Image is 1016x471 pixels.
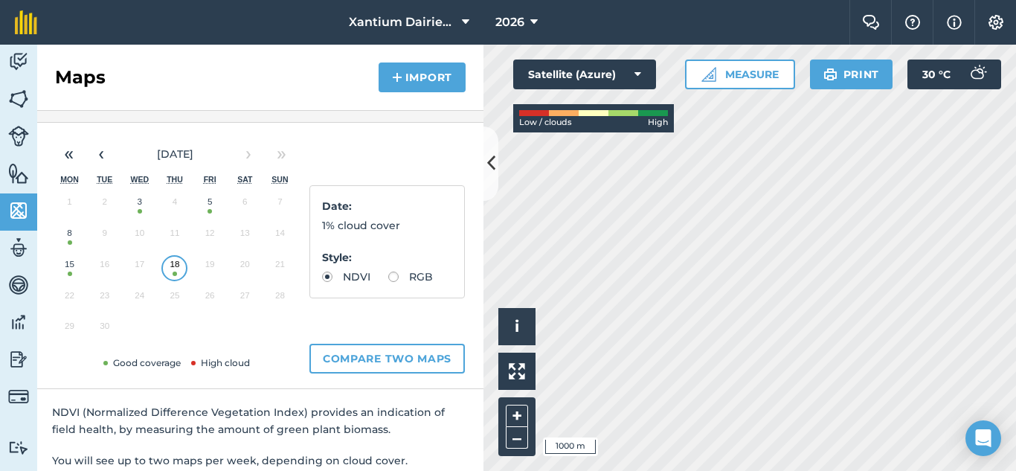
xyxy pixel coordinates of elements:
[52,221,87,252] button: 8 September 2025
[52,283,87,315] button: 22 September 2025
[8,162,29,185] img: svg+xml;base64,PHN2ZyB4bWxucz0iaHR0cDovL3d3dy53My5vcmcvMjAwMC9zdmciIHdpZHRoPSI1NiIgaGVpZ2h0PSI2MC...
[648,116,668,129] span: High
[388,272,433,282] label: RGB
[52,252,87,283] button: 15 September 2025
[87,221,122,252] button: 9 September 2025
[322,272,370,282] label: NDVI
[987,15,1005,30] img: A cog icon
[263,283,298,315] button: 28 September 2025
[52,452,469,469] p: You will see up to two maps per week, depending on cloud cover.
[506,427,528,449] button: –
[52,190,87,221] button: 1 September 2025
[87,314,122,345] button: 30 September 2025
[157,147,193,161] span: [DATE]
[60,175,79,184] abbr: Monday
[157,252,192,283] button: 18 September 2025
[685,60,795,89] button: Measure
[122,221,157,252] button: 10 September 2025
[157,221,192,252] button: 11 September 2025
[701,67,716,82] img: Ruler icon
[122,283,157,315] button: 24 September 2025
[228,252,263,283] button: 20 September 2025
[55,65,106,89] h2: Maps
[52,138,85,170] button: «
[87,190,122,221] button: 2 September 2025
[122,190,157,221] button: 3 September 2025
[8,199,29,222] img: svg+xml;base64,PHN2ZyB4bWxucz0iaHR0cDovL3d3dy53My5vcmcvMjAwMC9zdmciIHdpZHRoPSI1NiIgaGVpZ2h0PSI2MC...
[263,252,298,283] button: 21 September 2025
[193,190,228,221] button: 5 September 2025
[349,13,456,31] span: Xantium Dairies [GEOGRAPHIC_DATA]
[157,283,192,315] button: 25 September 2025
[519,116,572,129] span: Low / clouds
[228,283,263,315] button: 27 September 2025
[962,60,992,89] img: svg+xml;base64,PD94bWwgdmVyc2lvbj0iMS4wIiBlbmNvZGluZz0idXRmLTgiPz4KPCEtLSBHZW5lcmF0b3I6IEFkb2JlIE...
[515,317,519,336] span: i
[322,251,352,264] strong: Style :
[52,404,469,438] p: NDVI (Normalized Difference Vegetation Index) provides an indication of field health, by measurin...
[85,138,118,170] button: ‹
[8,311,29,333] img: svg+xml;base64,PD94bWwgdmVyc2lvbj0iMS4wIiBlbmNvZGluZz0idXRmLTgiPz4KPCEtLSBHZW5lcmF0b3I6IEFkb2JlIE...
[498,308,536,345] button: i
[862,15,880,30] img: Two speech bubbles overlapping with the left bubble in the forefront
[118,138,232,170] button: [DATE]
[193,221,228,252] button: 12 September 2025
[122,252,157,283] button: 17 September 2025
[810,60,893,89] button: Print
[8,348,29,371] img: svg+xml;base64,PD94bWwgdmVyc2lvbj0iMS4wIiBlbmNvZGluZz0idXRmLTgiPz4KPCEtLSBHZW5lcmF0b3I6IEFkb2JlIE...
[193,252,228,283] button: 19 September 2025
[52,314,87,345] button: 29 September 2025
[8,386,29,407] img: svg+xml;base64,PD94bWwgdmVyc2lvbj0iMS4wIiBlbmNvZGluZz0idXRmLTgiPz4KPCEtLSBHZW5lcmF0b3I6IEFkb2JlIE...
[237,175,252,184] abbr: Saturday
[379,63,466,92] button: Import
[392,68,402,86] img: svg+xml;base64,PHN2ZyB4bWxucz0iaHR0cDovL3d3dy53My5vcmcvMjAwMC9zdmciIHdpZHRoPSIxNCIgaGVpZ2h0PSIyNC...
[204,175,216,184] abbr: Friday
[965,420,1001,456] div: Open Intercom Messenger
[309,344,465,374] button: Compare two maps
[506,405,528,427] button: +
[509,363,525,379] img: Four arrows, one pointing top left, one top right, one bottom right and the last bottom left
[263,190,298,221] button: 7 September 2025
[100,357,181,368] span: Good coverage
[131,175,149,184] abbr: Wednesday
[97,175,112,184] abbr: Tuesday
[193,283,228,315] button: 26 September 2025
[947,13,962,31] img: svg+xml;base64,PHN2ZyB4bWxucz0iaHR0cDovL3d3dy53My5vcmcvMjAwMC9zdmciIHdpZHRoPSIxNyIgaGVpZ2h0PSIxNy...
[87,283,122,315] button: 23 September 2025
[8,274,29,296] img: svg+xml;base64,PD94bWwgdmVyc2lvbj0iMS4wIiBlbmNvZGluZz0idXRmLTgiPz4KPCEtLSBHZW5lcmF0b3I6IEFkb2JlIE...
[87,252,122,283] button: 16 September 2025
[907,60,1001,89] button: 30 °C
[15,10,37,34] img: fieldmargin Logo
[823,65,837,83] img: svg+xml;base64,PHN2ZyB4bWxucz0iaHR0cDovL3d3dy53My5vcmcvMjAwMC9zdmciIHdpZHRoPSIxOSIgaGVpZ2h0PSIyNC...
[8,126,29,147] img: svg+xml;base64,PD94bWwgdmVyc2lvbj0iMS4wIiBlbmNvZGluZz0idXRmLTgiPz4KPCEtLSBHZW5lcmF0b3I6IEFkb2JlIE...
[322,199,352,213] strong: Date :
[322,217,452,234] p: 1% cloud cover
[922,60,951,89] span: 30 ° C
[188,357,250,368] span: High cloud
[228,190,263,221] button: 6 September 2025
[167,175,183,184] abbr: Thursday
[513,60,656,89] button: Satellite (Azure)
[495,13,524,31] span: 2026
[265,138,298,170] button: »
[271,175,288,184] abbr: Sunday
[8,88,29,110] img: svg+xml;base64,PHN2ZyB4bWxucz0iaHR0cDovL3d3dy53My5vcmcvMjAwMC9zdmciIHdpZHRoPSI1NiIgaGVpZ2h0PSI2MC...
[263,221,298,252] button: 14 September 2025
[228,221,263,252] button: 13 September 2025
[8,237,29,259] img: svg+xml;base64,PD94bWwgdmVyc2lvbj0iMS4wIiBlbmNvZGluZz0idXRmLTgiPz4KPCEtLSBHZW5lcmF0b3I6IEFkb2JlIE...
[232,138,265,170] button: ›
[8,51,29,73] img: svg+xml;base64,PD94bWwgdmVyc2lvbj0iMS4wIiBlbmNvZGluZz0idXRmLTgiPz4KPCEtLSBHZW5lcmF0b3I6IEFkb2JlIE...
[157,190,192,221] button: 4 September 2025
[904,15,922,30] img: A question mark icon
[8,440,29,455] img: svg+xml;base64,PD94bWwgdmVyc2lvbj0iMS4wIiBlbmNvZGluZz0idXRmLTgiPz4KPCEtLSBHZW5lcmF0b3I6IEFkb2JlIE...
